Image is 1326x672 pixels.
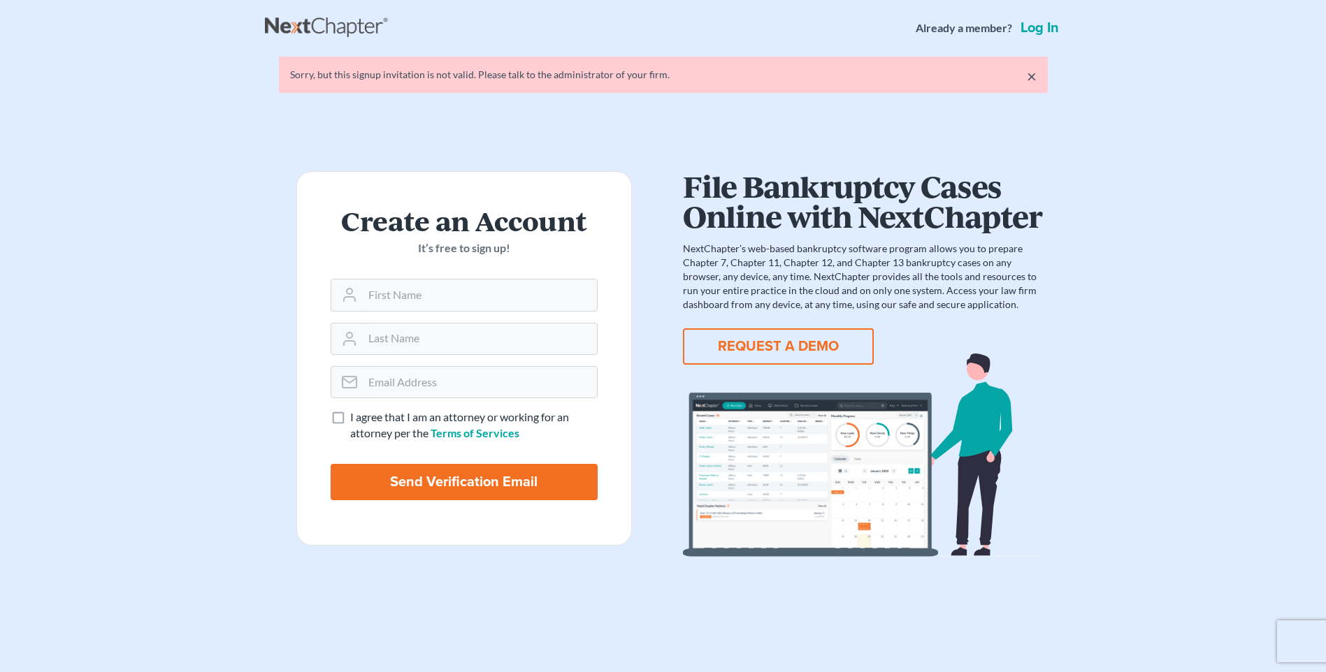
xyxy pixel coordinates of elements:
p: It’s free to sign up! [331,240,598,256]
input: First Name [363,279,597,310]
img: dashboard-867a026336fddd4d87f0941869007d5e2a59e2bc3a7d80a2916e9f42c0117099.svg [683,353,1042,557]
h1: File Bankruptcy Cases Online with NextChapter [683,171,1042,231]
a: Log in [1018,21,1062,35]
a: Terms of Services [431,426,519,439]
strong: Already a member? [916,20,1012,36]
h2: Create an Account [331,205,598,235]
a: × [1027,68,1037,85]
span: I agree that I am an attorney or working for an attorney per the [350,410,569,439]
p: NextChapter’s web-based bankruptcy software program allows you to prepare Chapter 7, Chapter 11, ... [683,242,1042,312]
button: REQUEST A DEMO [683,328,874,365]
div: Sorry, but this signup invitation is not valid. Please talk to the administrator of your firm. [290,68,1037,82]
input: Last Name [363,323,597,354]
input: Email Address [363,367,597,397]
input: Send Verification Email [331,464,598,500]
